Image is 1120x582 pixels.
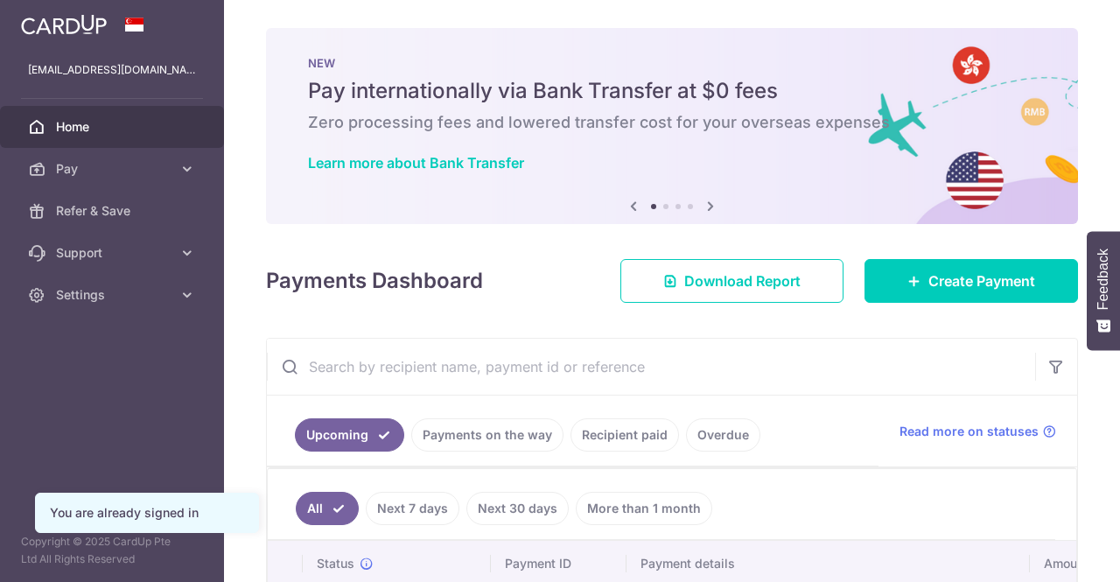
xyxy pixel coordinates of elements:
p: [EMAIL_ADDRESS][DOMAIN_NAME] [28,61,196,79]
img: Bank transfer banner [266,28,1078,224]
a: Download Report [620,259,843,303]
span: Home [56,118,171,136]
span: Create Payment [928,270,1035,291]
h5: Pay internationally via Bank Transfer at $0 fees [308,77,1036,105]
span: Pay [56,160,171,178]
span: Download Report [684,270,801,291]
a: All [296,492,359,525]
iframe: Opens a widget where you can find more information [1008,529,1102,573]
span: Read more on statuses [899,423,1039,440]
div: You are already signed in [50,504,244,522]
span: Status [317,555,354,572]
a: Next 30 days [466,492,569,525]
span: Support [56,244,171,262]
a: Payments on the way [411,418,563,452]
span: Settings [56,286,171,304]
p: NEW [308,56,1036,70]
a: More than 1 month [576,492,712,525]
a: Create Payment [864,259,1078,303]
input: Search by recipient name, payment id or reference [267,339,1035,395]
button: Feedback - Show survey [1087,231,1120,350]
a: Upcoming [295,418,404,452]
a: Learn more about Bank Transfer [308,154,524,172]
h4: Payments Dashboard [266,265,483,297]
h6: Zero processing fees and lowered transfer cost for your overseas expenses [308,112,1036,133]
span: Feedback [1095,249,1111,310]
a: Overdue [686,418,760,452]
a: Next 7 days [366,492,459,525]
img: CardUp [21,14,107,35]
a: Recipient paid [570,418,679,452]
span: Refer & Save [56,202,171,220]
a: Read more on statuses [899,423,1056,440]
